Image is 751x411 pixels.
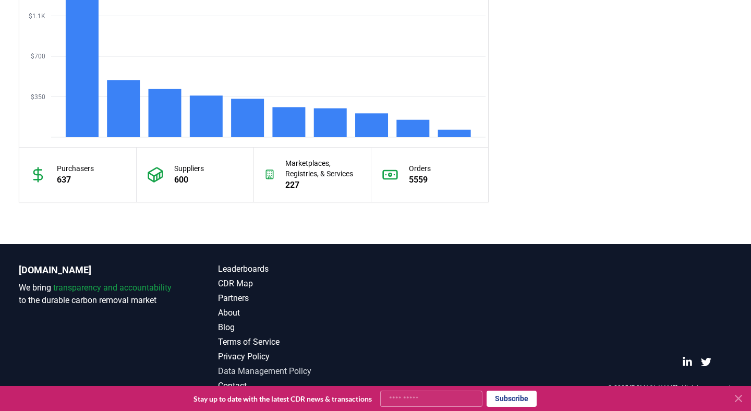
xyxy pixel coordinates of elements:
[31,93,45,101] tspan: $350
[218,263,375,275] a: Leaderboards
[57,174,94,186] p: 637
[218,277,375,290] a: CDR Map
[608,384,732,392] p: © 2025 [DOMAIN_NAME]. All rights reserved.
[31,53,45,60] tspan: $700
[285,158,360,179] p: Marketplaces, Registries, & Services
[218,350,375,363] a: Privacy Policy
[701,357,711,367] a: Twitter
[19,263,176,277] p: [DOMAIN_NAME]
[174,163,204,174] p: Suppliers
[57,163,94,174] p: Purchasers
[218,336,375,348] a: Terms of Service
[218,365,375,378] a: Data Management Policy
[174,174,204,186] p: 600
[409,163,431,174] p: Orders
[218,307,375,319] a: About
[218,380,375,392] a: Contact
[285,179,360,191] p: 227
[682,357,693,367] a: LinkedIn
[218,292,375,305] a: Partners
[53,283,172,293] span: transparency and accountability
[29,13,45,20] tspan: $1.1K
[19,282,176,307] p: We bring to the durable carbon removal market
[218,321,375,334] a: Blog
[409,174,431,186] p: 5559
